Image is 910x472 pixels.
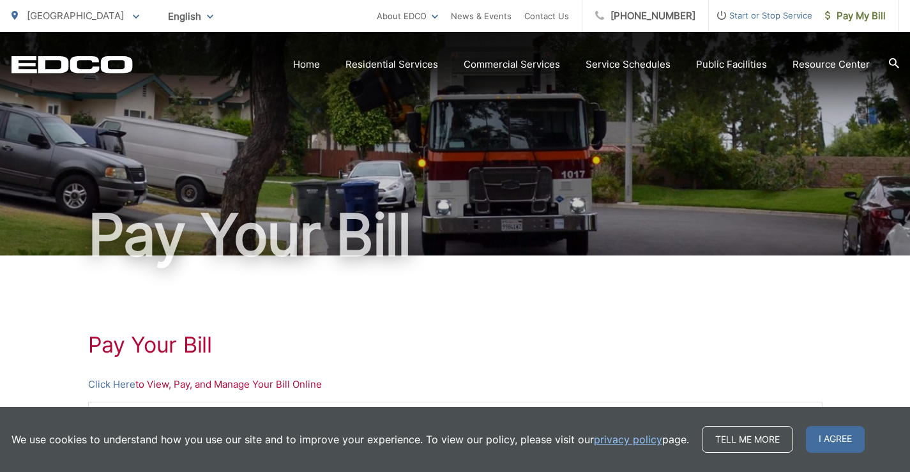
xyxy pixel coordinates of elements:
a: EDCD logo. Return to the homepage. [11,56,133,73]
a: Commercial Services [464,57,560,72]
a: Click Here [88,377,135,392]
h1: Pay Your Bill [88,332,823,358]
h1: Pay Your Bill [11,203,899,267]
a: Tell me more [702,426,793,453]
p: to View, Pay, and Manage Your Bill Online [88,377,823,392]
a: privacy policy [594,432,662,447]
p: We use cookies to understand how you use our site and to improve your experience. To view our pol... [11,432,689,447]
span: [GEOGRAPHIC_DATA] [27,10,124,22]
a: Contact Us [524,8,569,24]
a: Residential Services [345,57,438,72]
span: English [158,5,223,27]
a: About EDCO [377,8,438,24]
a: Home [293,57,320,72]
span: I agree [806,426,865,453]
a: Public Facilities [696,57,767,72]
a: Resource Center [792,57,870,72]
span: Pay My Bill [825,8,886,24]
a: News & Events [451,8,512,24]
a: Service Schedules [586,57,671,72]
